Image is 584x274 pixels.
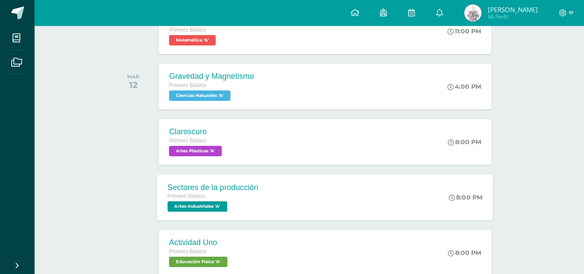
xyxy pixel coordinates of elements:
[449,193,483,201] div: 8:00 PM
[127,80,139,90] div: 12
[447,27,481,35] div: 11:00 PM
[169,257,227,267] span: Educación Física 'A'
[464,4,482,22] img: 73080b024b2d767cb024acf801d7c548.png
[169,35,216,45] span: Matemática 'A'
[169,138,206,144] span: Primero Básico
[169,72,254,81] div: Gravedad y Magnetismo
[169,90,230,101] span: Ciencias Naturales 'A'
[169,238,230,247] div: Actividad Uno
[448,138,481,146] div: 8:00 PM
[168,183,258,192] div: Sectores de la producción
[127,74,139,80] div: MAR
[169,82,206,88] span: Primero Básico
[168,193,205,199] span: Primero Básico
[169,127,224,136] div: Claroscuro
[488,13,538,20] span: Mi Perfil
[169,27,206,33] span: Primero Básico
[169,248,206,255] span: Primero Básico
[447,83,481,90] div: 4:00 PM
[169,146,222,156] span: Artes Plásticas 'A'
[448,249,481,257] div: 8:00 PM
[168,201,227,212] span: Artes Industriales 'A'
[488,5,538,14] span: [PERSON_NAME]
